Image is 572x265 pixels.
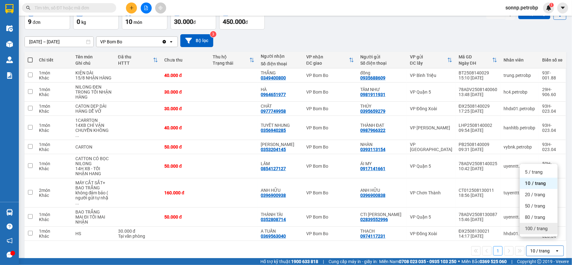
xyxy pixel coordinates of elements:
ul: Menu [520,164,558,237]
div: TRONG TỐI NHẬN HÀNG [75,89,112,100]
span: đơn [33,20,41,25]
div: NHÀN [360,142,404,147]
div: 30.000 đ [118,229,158,234]
span: caret-down [560,5,566,11]
div: 0917141661 [360,166,385,171]
span: 10 [125,18,132,25]
span: 450.000 [223,18,245,25]
input: Selected VP Bom Bo. [123,39,123,45]
div: PB2508140009 [459,142,497,147]
div: 14H XB - TỐI NHẬN HANG [75,166,112,176]
div: 93F-001.88 [542,70,563,80]
span: Miền Bắc [461,258,507,265]
div: 0396900838 [360,193,385,198]
button: 1 [493,246,503,256]
sup: 3 [210,31,216,37]
div: 1CARRTON [75,118,112,123]
div: VP [GEOGRAPHIC_DATA] [410,142,452,152]
span: ⚪️ [458,260,460,263]
div: HTTT [118,61,153,66]
img: icon-new-feature [546,5,552,11]
span: 100 / trang [525,225,547,232]
div: 78ADV2508140025 [459,161,497,166]
div: 1 món [39,161,69,166]
div: CTI QUANG TƯỜNG [360,212,404,217]
span: file-add [144,6,148,10]
div: 1 món [39,142,69,147]
div: Số điện thoại [360,61,404,66]
th: Toggle SortBy [455,52,500,68]
div: Khác [39,217,69,222]
th: Toggle SortBy [115,52,161,68]
div: Ghi chú [75,61,112,66]
span: 80 / trang [525,214,545,220]
div: VP Đồng Xoài [410,106,452,111]
div: vybnk.petrobp [504,144,536,149]
div: 0854127127 [261,166,286,171]
div: 50.000 đ [164,214,206,219]
span: copyright [537,259,542,264]
span: | [323,258,324,265]
div: VP Quận 5 [410,89,452,95]
div: 160.000 đ [164,190,206,195]
div: 0369563040 [261,234,286,239]
div: VP Bom Bo [306,125,354,130]
div: ĐX2508130021 [459,229,497,234]
strong: 0369 525 060 [480,259,507,264]
div: TUYẾT NHUNG [261,123,300,128]
div: đồng [360,70,404,75]
div: VP Quận 5 [410,164,452,169]
div: 93H-023.04 [542,142,563,152]
button: plus [126,3,137,14]
span: Miền Nam [379,258,456,265]
img: warehouse-icon [6,41,13,47]
div: 10 / trang [530,248,550,254]
button: Đơn hàng9đơn [25,7,70,30]
div: A TUẤN [261,229,300,234]
div: ĐC giao [306,61,349,66]
div: VP Bom Bo [306,73,354,78]
th: Toggle SortBy [407,52,455,68]
div: VP Quận 5 [410,214,452,219]
div: 02839552996 [360,217,388,222]
div: VP Bom Bo [306,190,354,195]
span: 0 [77,18,80,25]
div: Khác [39,128,69,133]
div: MAI ĐI TỐI MAI NHẬN [75,214,112,224]
div: Khác [39,193,69,198]
div: CARTON [75,144,112,149]
div: Tên món [75,54,112,59]
div: 09:54 [DATE] [459,128,497,133]
img: warehouse-icon [6,25,13,32]
div: THÚY [360,104,404,109]
div: 13:48 [DATE] [459,92,497,97]
div: THẮNG [261,70,300,75]
div: BAO TRẮNG [75,209,112,214]
div: 50.000 đ [164,164,206,169]
div: 1 món [39,104,69,109]
div: THẠCH [360,229,404,234]
div: ÁI MY [360,161,404,166]
strong: 1900 633 818 [291,259,318,264]
div: 2 món [39,188,69,193]
div: 93H-023.04 [542,104,563,114]
input: Select a date range. [25,37,93,47]
div: uyenntt.petrobp [504,164,536,169]
div: VP Bình Triệu [410,73,452,78]
div: hhdx01.petrobp [504,106,536,111]
span: 10 / trang [525,180,546,187]
span: ... [75,133,79,138]
div: 14:17 [DATE] [459,234,497,239]
div: 50.000 đ [164,144,206,149]
div: 0977749958 [261,109,286,114]
div: 40.000 đ [164,125,206,130]
button: Khối lượng0kg [73,7,119,30]
div: HÀ [261,87,300,92]
div: Khác [39,75,69,80]
div: 29H-906.60 [542,87,563,97]
div: 14XB CHỈ VẬN CHUYỂN KHÔNG ĐẢM BẢO HÀNG BÊN TRONG, NHẸ TAY DÙM KHÁCH [75,123,112,138]
div: 0352808714 [261,217,286,222]
div: 93H-023.04 [542,123,563,133]
span: aim [158,6,163,10]
div: VP nhận [306,54,349,59]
